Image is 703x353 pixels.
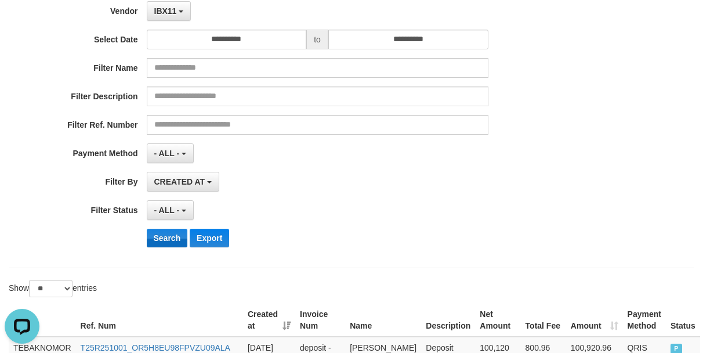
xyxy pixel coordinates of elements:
[29,280,73,297] select: Showentries
[154,6,177,16] span: IBX11
[243,304,295,337] th: Created at: activate to sort column ascending
[147,229,188,247] button: Search
[521,304,566,337] th: Total Fee
[154,177,205,186] span: CREATED AT
[9,280,97,297] label: Show entries
[5,5,39,39] button: Open LiveChat chat widget
[623,304,666,337] th: Payment Method
[421,304,475,337] th: Description
[76,304,243,337] th: Ref. Num
[154,206,180,215] span: - ALL -
[295,304,345,337] th: Invoice Num
[306,30,328,49] span: to
[147,1,191,21] button: IBX11
[9,304,76,337] th: Game
[475,304,520,337] th: Net Amount
[190,229,229,247] button: Export
[566,304,623,337] th: Amount: activate to sort column ascending
[147,143,194,163] button: - ALL -
[147,200,194,220] button: - ALL -
[154,149,180,158] span: - ALL -
[81,343,230,352] a: T25R251001_OR5H8EU98FPVZU09ALA
[345,304,421,337] th: Name
[147,172,220,192] button: CREATED AT
[666,304,700,337] th: Status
